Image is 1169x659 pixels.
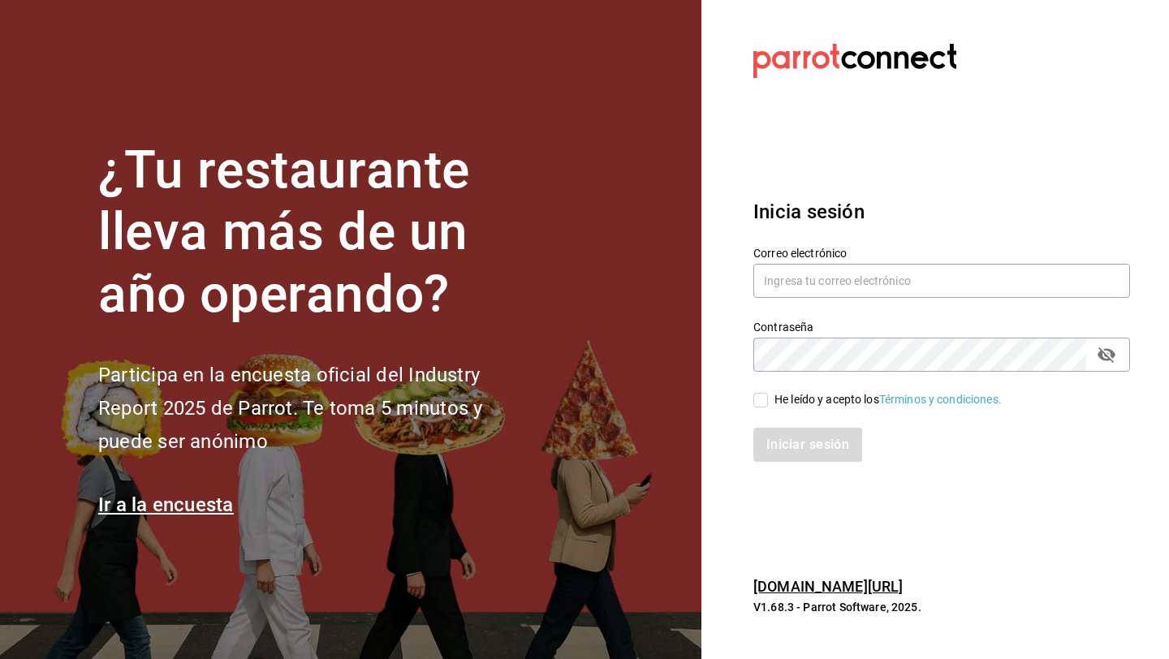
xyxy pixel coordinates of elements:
[879,393,1002,406] a: Términos y condiciones.
[753,264,1130,298] input: Ingresa tu correo electrónico
[753,197,1130,226] h3: Inicia sesión
[98,140,537,326] h1: ¿Tu restaurante lleva más de un año operando?
[98,359,537,458] h2: Participa en la encuesta oficial del Industry Report 2025 de Parrot. Te toma 5 minutos y puede se...
[774,391,1002,408] div: He leído y acepto los
[1093,341,1120,368] button: passwordField
[98,493,234,516] a: Ir a la encuesta
[753,578,903,595] a: [DOMAIN_NAME][URL]
[753,599,1130,615] p: V1.68.3 - Parrot Software, 2025.
[753,321,1130,332] label: Contraseña
[753,247,1130,258] label: Correo electrónico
